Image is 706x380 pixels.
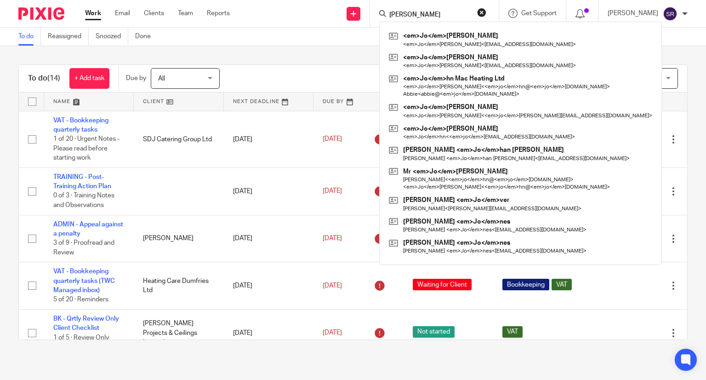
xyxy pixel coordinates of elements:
span: (14) [47,75,60,82]
span: [DATE] [323,330,342,336]
a: Team [178,9,193,18]
img: Pixie [18,7,64,20]
a: ADMIN - Appeal against a penalty [53,221,123,237]
td: SDJ Catering Group Ltd [134,111,223,167]
span: [DATE] [323,136,342,142]
a: BK - Qrtly Review Only Client Checklist [53,316,119,331]
a: + Add task [69,68,109,89]
a: Email [115,9,130,18]
td: [PERSON_NAME] Projects & Ceilings Limited [134,309,223,357]
a: VAT - Bookkeeping quarterly tasks [53,117,108,133]
a: Reassigned [48,28,89,46]
a: Reports [207,9,230,18]
span: 3 of 9 · Proofread and Review [53,240,114,256]
span: 0 of 3 · Training Notes and Observations [53,193,114,209]
p: [PERSON_NAME] [608,9,658,18]
span: 1 of 20 · Urgent Notes - Please read before starting work [53,136,120,161]
span: Get Support [521,10,557,17]
td: Heating Care Dumfries Ltd [134,262,223,310]
span: VAT [552,279,572,290]
span: VAT [502,326,523,338]
a: Snoozed [96,28,128,46]
span: Not started [413,326,455,338]
a: TRAINING - Post-Training Action Plan [53,174,111,190]
a: Done [135,28,158,46]
button: Clear [477,8,486,17]
span: Waiting for Client [413,279,472,290]
td: [DATE] [224,215,313,262]
span: 5 of 20 · Reminders [53,297,108,303]
td: [DATE] [224,262,313,310]
span: Bookkeeping [502,279,549,290]
input: Search [388,11,471,19]
img: svg%3E [663,6,678,21]
span: [DATE] [323,188,342,195]
td: [DATE] [224,167,313,215]
h1: To do [28,74,60,83]
td: [DATE] [224,111,313,167]
td: [PERSON_NAME] [134,215,223,262]
a: Work [85,9,101,18]
span: [DATE] [323,235,342,242]
p: Due by [126,74,146,83]
span: All [158,75,165,82]
td: [DATE] [224,309,313,357]
a: Clients [144,9,164,18]
a: To do [18,28,41,46]
span: 1 of 5 · Review Only Client Checklist [53,334,109,351]
span: [DATE] [323,282,342,289]
a: VAT - Bookkeeping quarterly tasks (TWC Managed inbox) [53,268,115,294]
